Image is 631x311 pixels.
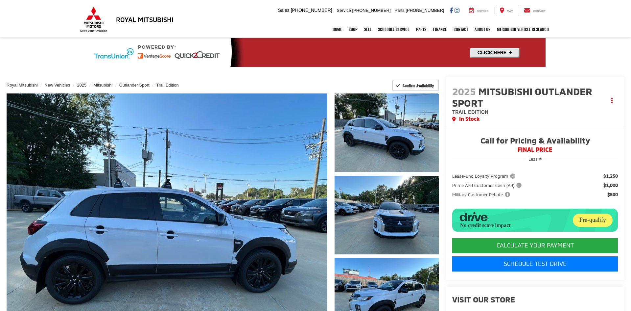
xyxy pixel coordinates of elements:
a: Schedule Service: Opens in a new tab [375,21,413,38]
a: Service [464,7,493,14]
a: Sell [361,21,375,38]
span: $500 [607,191,618,198]
a: Facebook: Click to visit our Facebook page [450,8,453,13]
span: Lease-End Loyalty Program [452,173,517,179]
span: Map [507,10,513,13]
span: $1,250 [603,173,618,179]
a: Home [329,21,345,38]
span: Military Customer Rebate [452,191,511,198]
a: Expand Photo 2 [335,176,439,254]
a: Trail Edition [156,83,179,88]
a: About Us [471,21,494,38]
a: 2025 [77,83,86,88]
a: Royal Mitsubishi [7,83,38,88]
h3: Royal Mitsubishi [116,16,174,23]
a: Parts: Opens in a new tab [413,21,430,38]
span: Sales [278,8,290,13]
a: Contact [519,7,550,14]
a: Schedule Test Drive [452,256,618,272]
button: Prime APR Customer Cash (AR) [452,182,524,189]
img: 2025 Mitsubishi Outlander Sport Trail Edition [333,175,440,255]
span: Less [528,156,538,162]
a: New Vehicles [45,83,70,88]
button: Less [525,153,545,165]
button: Confirm Availability [392,80,439,91]
span: Service [337,8,351,13]
button: Actions [606,95,618,106]
a: Finance [430,21,450,38]
span: Prime APR Customer Cash (AR) [452,182,523,189]
span: $1,000 [603,182,618,189]
span: Call for Pricing & Availability [452,137,618,146]
a: Contact [450,21,471,38]
img: Mitsubishi [79,7,108,32]
span: dropdown dots [611,98,613,103]
img: Quick2Credit [85,38,546,67]
span: 2025 [452,85,476,97]
span: Parts [394,8,404,13]
a: Map [495,7,518,14]
span: [PHONE_NUMBER] [352,8,391,13]
button: Military Customer Rebate [452,191,512,198]
a: Instagram: Click to visit our Instagram page [455,8,459,13]
a: Outlander Sport [119,83,150,88]
a: Mitsubishi Vehicle Research [494,21,552,38]
a: Expand Photo 1 [335,93,439,172]
a: Shop [345,21,361,38]
span: Confirm Availability [403,83,434,88]
h2: Visit our Store [452,295,618,304]
span: Trail Edition [452,109,488,115]
span: Mitsubishi Outlander Sport [452,85,592,109]
span: Service [477,10,488,13]
span: [PHONE_NUMBER] [406,8,444,13]
span: FINAL PRICE [452,146,618,153]
span: In Stock [459,115,479,123]
img: 2025 Mitsubishi Outlander Sport Trail Edition [333,92,440,173]
span: Contact [533,10,546,13]
: CALCULATE YOUR PAYMENT [452,238,618,253]
span: [PHONE_NUMBER] [291,8,332,13]
a: Mitsubishi [93,83,112,88]
button: Lease-End Loyalty Program [452,173,518,179]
